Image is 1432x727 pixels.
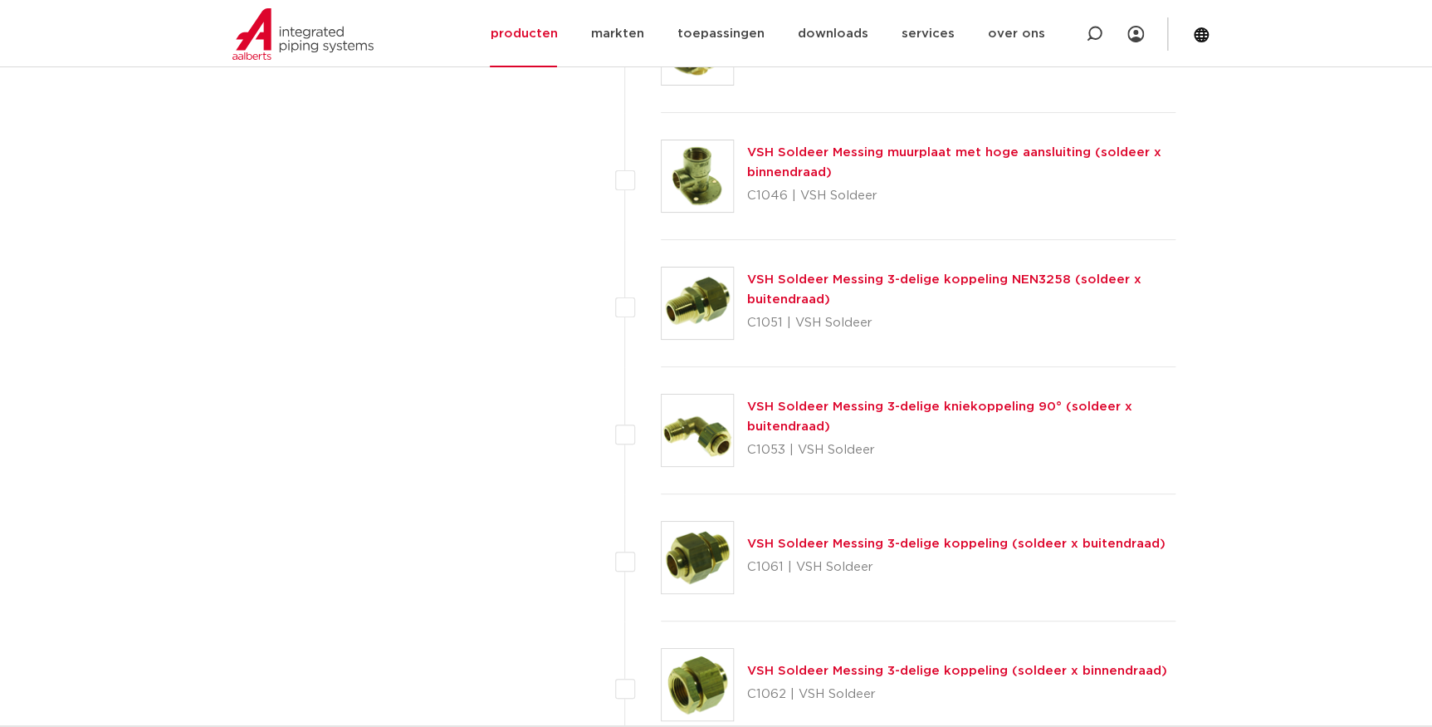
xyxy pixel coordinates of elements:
[747,146,1161,179] a: VSH Soldeer Messing muurplaat met hoge aansluiting (soldeer x binnendraad)
[662,140,733,212] img: Thumbnail for VSH Soldeer Messing muurplaat met hoge aansluiting (soldeer x binnendraad)
[747,310,1176,336] p: C1051 | VSH Soldeer
[747,437,1176,464] p: C1053 | VSH Soldeer
[662,395,733,466] img: Thumbnail for VSH Soldeer Messing 3-delige kniekoppeling 90° (soldeer x buitendraad)
[747,538,1166,550] a: VSH Soldeer Messing 3-delige koppeling (soldeer x buitendraad)
[747,681,1167,708] p: C1062 | VSH Soldeer
[747,665,1167,677] a: VSH Soldeer Messing 3-delige koppeling (soldeer x binnendraad)
[662,649,733,720] img: Thumbnail for VSH Soldeer Messing 3-delige koppeling (soldeer x binnendraad)
[747,183,1176,209] p: C1046 | VSH Soldeer
[747,400,1132,433] a: VSH Soldeer Messing 3-delige kniekoppeling 90° (soldeer x buitendraad)
[747,554,1166,581] p: C1061 | VSH Soldeer
[662,522,733,593] img: Thumbnail for VSH Soldeer Messing 3-delige koppeling (soldeer x buitendraad)
[747,273,1141,306] a: VSH Soldeer Messing 3-delige koppeling NEN3258 (soldeer x buitendraad)
[662,268,733,339] img: Thumbnail for VSH Soldeer Messing 3-delige koppeling NEN3258 (soldeer x buitendraad)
